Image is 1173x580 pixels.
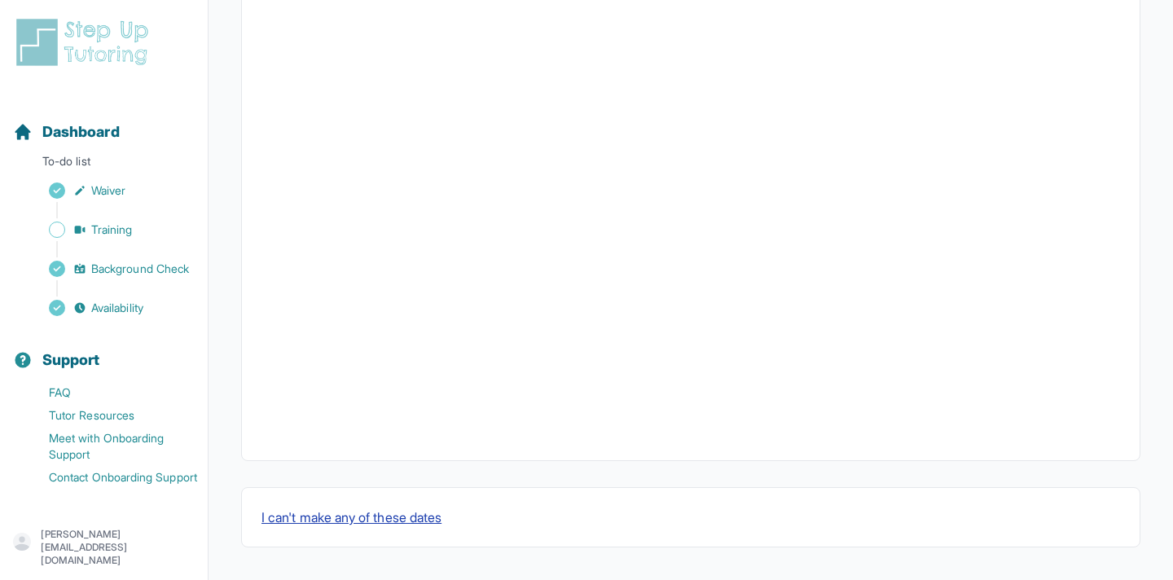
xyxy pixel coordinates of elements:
p: To-do list [7,153,201,176]
button: Dashboard [7,94,201,150]
span: Background Check [91,261,189,277]
span: Dashboard [42,121,120,143]
span: Support [42,349,100,371]
a: Tutor Resources [13,404,208,427]
button: [PERSON_NAME][EMAIL_ADDRESS][DOMAIN_NAME] [13,528,195,567]
span: Training [91,222,133,238]
span: Availability [91,300,143,316]
a: Contact Onboarding Support [13,466,208,489]
span: Waiver [91,182,125,199]
a: Meet with Onboarding Support [13,427,208,466]
a: Background Check [13,257,208,280]
a: Availability [13,297,208,319]
a: Training [13,218,208,241]
a: Dashboard [13,121,120,143]
img: logo [13,16,158,68]
p: [PERSON_NAME][EMAIL_ADDRESS][DOMAIN_NAME] [41,528,195,567]
a: Waiver [13,179,208,202]
button: Support [7,323,201,378]
a: FAQ [13,381,208,404]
